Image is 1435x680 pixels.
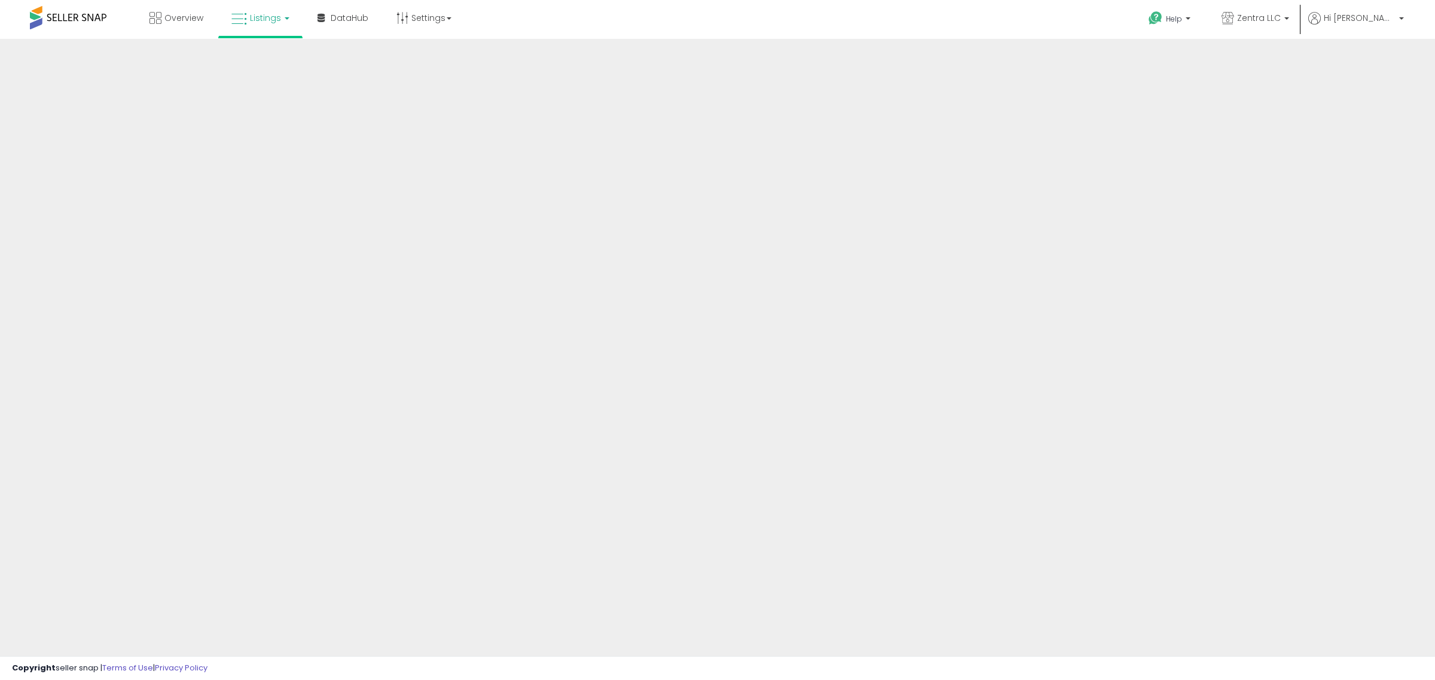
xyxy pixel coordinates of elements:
[164,12,203,24] span: Overview
[1166,14,1182,24] span: Help
[331,12,368,24] span: DataHub
[1139,2,1202,39] a: Help
[250,12,281,24] span: Listings
[1148,11,1163,26] i: Get Help
[1308,12,1404,39] a: Hi [PERSON_NAME]
[1324,12,1396,24] span: Hi [PERSON_NAME]
[1237,12,1281,24] span: Zentra LLC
